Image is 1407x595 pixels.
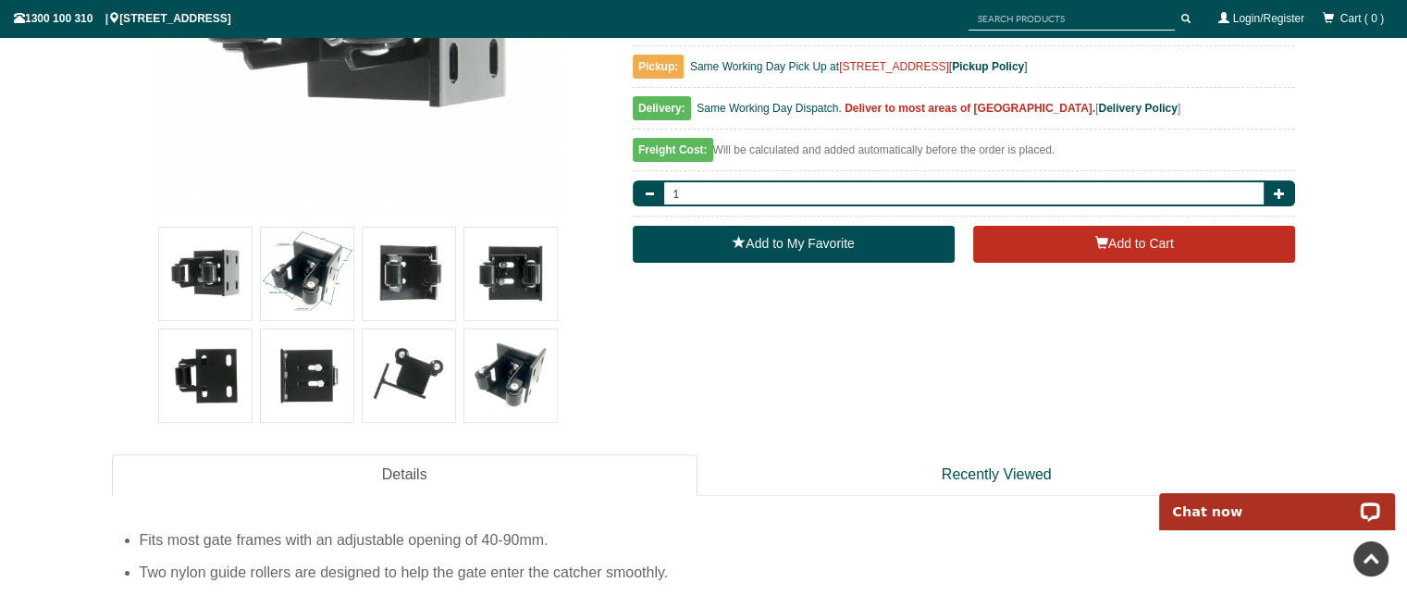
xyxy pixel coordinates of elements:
a: Delivery Policy [1098,102,1177,115]
span: Freight Cost: [633,138,713,162]
img: Adjustable Sliding Gate Catcher Closing End Holder with Side Mounting Bracket and Guiding Roller ... [363,228,455,320]
span: Same Working Day Dispatch. [697,102,842,115]
a: Login/Register [1233,12,1304,25]
li: Fits most gate frames with an adjustable opening of 40-90mm. [140,524,1296,556]
span: 1300 100 310 | [STREET_ADDRESS] [14,12,231,25]
img: Adjustable Sliding Gate Catcher Closing End Holder with Side Mounting Bracket and Guiding Roller ... [464,329,557,422]
span: Pickup: [633,55,684,79]
span: Cart ( 0 ) [1340,12,1384,25]
div: Will be calculated and added automatically before the order is placed. [633,139,1296,171]
a: Add to My Favorite [633,226,955,263]
div: [ ] [633,97,1296,130]
a: Pickup Policy [952,60,1024,73]
img: Adjustable Sliding Gate Catcher Closing End Holder with Side Mounting Bracket and Guiding Roller ... [261,329,353,422]
a: [STREET_ADDRESS] [839,60,949,73]
a: Recently Viewed [697,454,1296,496]
span: Same Working Day Pick Up at [ ] [690,60,1028,73]
span: Delivery: [633,96,691,120]
input: SEARCH PRODUCTS [969,7,1175,31]
img: Adjustable Sliding Gate Catcher Closing End Holder with Side Mounting Bracket and Guiding Roller ... [159,228,252,320]
li: Two nylon guide rollers are designed to help the gate enter the catcher smoothly. [140,556,1296,589]
img: Adjustable Sliding Gate Catcher Closing End Holder with Side Mounting Bracket and Guiding Roller ... [363,329,455,422]
img: Adjustable Sliding Gate Catcher Closing End Holder with Side Mounting Bracket and Guiding Roller ... [159,329,252,422]
button: Add to Cart [973,226,1295,263]
img: Adjustable Sliding Gate Catcher Closing End Holder with Side Mounting Bracket and Guiding Roller ... [261,228,353,320]
iframe: LiveChat chat widget [1147,472,1407,530]
a: Details [112,454,697,496]
b: Deliver to most areas of [GEOGRAPHIC_DATA]. [845,102,1095,115]
img: Adjustable Sliding Gate Catcher Closing End Holder with Side Mounting Bracket and Guiding Roller ... [464,228,557,320]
